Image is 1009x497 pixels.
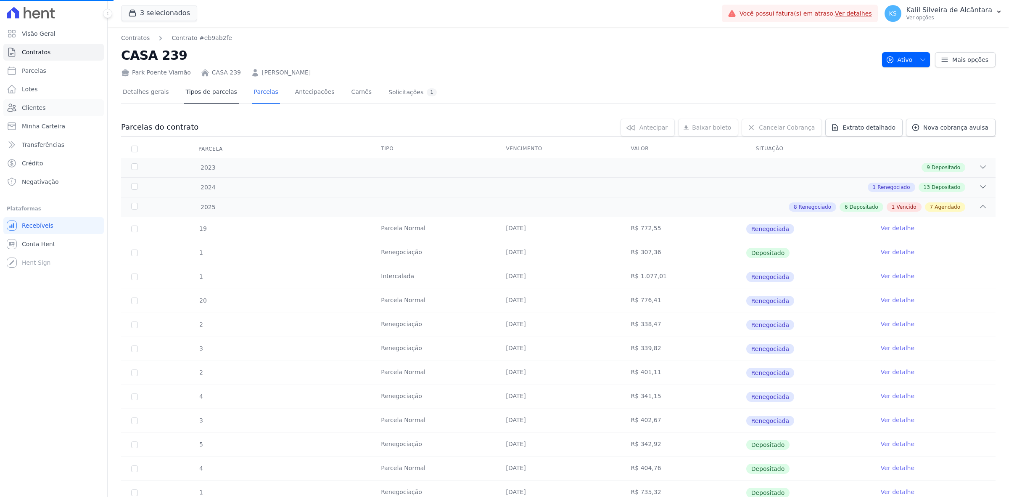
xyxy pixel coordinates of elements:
input: Só é possível selecionar pagamentos em aberto [131,489,138,496]
div: Park Poente Viamão [121,68,191,77]
td: Parcela Normal [371,217,496,241]
span: KS [889,11,897,16]
a: Minha Carteira [3,118,104,135]
nav: Breadcrumb [121,34,232,43]
nav: Breadcrumb [121,34,875,43]
span: 2025 [200,203,216,212]
a: Conta Hent [3,236,104,252]
td: Parcela Normal [371,361,496,385]
input: Só é possível selecionar pagamentos em aberto [131,322,138,328]
span: Ativo [886,52,913,67]
a: [PERSON_NAME] [262,68,311,77]
span: Depositado [746,248,790,258]
a: Crédito [3,155,104,172]
p: Kalil Silveira de Alcântara [906,6,992,14]
span: 2 [198,369,203,376]
span: Agendado [935,203,960,211]
td: R$ 772,55 [621,217,746,241]
td: [DATE] [496,457,621,481]
input: Só é possível selecionar pagamentos em aberto [131,393,138,400]
span: Lotes [22,85,38,93]
span: Negativação [22,178,59,186]
div: Parcela [188,141,233,157]
a: CASA 239 [212,68,241,77]
td: Renegociação [371,385,496,409]
span: Minha Carteira [22,122,65,130]
h2: CASA 239 [121,46,875,65]
td: R$ 338,47 [621,313,746,337]
div: Solicitações [388,88,437,96]
a: Ver detalhe [881,344,914,352]
span: Renegociado [799,203,831,211]
div: 1 [427,88,437,96]
a: Ver detalhe [881,392,914,400]
span: 3 [198,417,203,424]
a: Nova cobrança avulsa [906,119,996,136]
a: Ver detalhe [881,464,914,472]
a: Ver detalhe [881,488,914,496]
span: Visão Geral [22,29,55,38]
td: Renegociação [371,241,496,265]
p: Ver opções [906,14,992,21]
span: Você possui fatura(s) em atraso. [740,9,872,18]
span: 13 [924,183,930,191]
span: Crédito [22,159,43,167]
span: Extrato detalhado [843,123,895,132]
span: 6 [845,203,848,211]
span: 5 [198,441,203,448]
a: Parcelas [252,82,280,104]
a: Ver detalhes [835,10,872,17]
a: Contratos [3,44,104,61]
th: Tipo [371,140,496,158]
td: [DATE] [496,361,621,385]
a: Mais opções [935,52,996,67]
span: 1 [198,249,203,256]
span: 2023 [200,163,216,172]
span: Clientes [22,104,45,112]
span: Contratos [22,48,50,56]
td: R$ 776,41 [621,289,746,313]
a: Ver detalhe [881,416,914,424]
a: Ver detalhe [881,272,914,280]
h3: Parcelas do contrato [121,122,198,132]
a: Ver detalhe [881,440,914,448]
a: Solicitações1 [387,82,438,104]
input: Só é possível selecionar pagamentos em aberto [131,465,138,472]
span: Depositado [932,164,960,171]
input: Só é possível selecionar pagamentos em aberto [131,369,138,376]
span: Renegociada [746,416,794,426]
td: Intercalada [371,265,496,289]
a: Lotes [3,81,104,98]
span: Depositado [746,464,790,474]
span: Mais opções [952,56,988,64]
span: 2024 [200,183,216,192]
input: Só é possível selecionar pagamentos em aberto [131,226,138,232]
a: Contrato #eb9ab2fe [172,34,232,43]
a: Ver detalhe [881,248,914,256]
td: Renegociação [371,337,496,361]
td: R$ 342,92 [621,433,746,457]
span: Renegociada [746,320,794,330]
span: 19 [198,225,207,232]
td: [DATE] [496,409,621,433]
td: Parcela Normal [371,457,496,481]
th: Vencimento [496,140,621,158]
span: 8 [794,203,797,211]
td: [DATE] [496,265,621,289]
a: Extrato detalhado [825,119,903,136]
td: [DATE] [496,217,621,241]
span: Depositado [850,203,878,211]
a: Negativação [3,173,104,190]
span: Renegociada [746,368,794,378]
a: Contratos [121,34,150,43]
td: [DATE] [496,313,621,337]
a: Tipos de parcelas [184,82,239,104]
input: Só é possível selecionar pagamentos em aberto [131,298,138,304]
span: 1 [198,273,203,280]
td: R$ 307,36 [621,241,746,265]
td: [DATE] [496,337,621,361]
td: R$ 1.077,01 [621,265,746,289]
a: Ver detalhe [881,320,914,328]
td: [DATE] [496,433,621,457]
span: Recebíveis [22,221,53,230]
